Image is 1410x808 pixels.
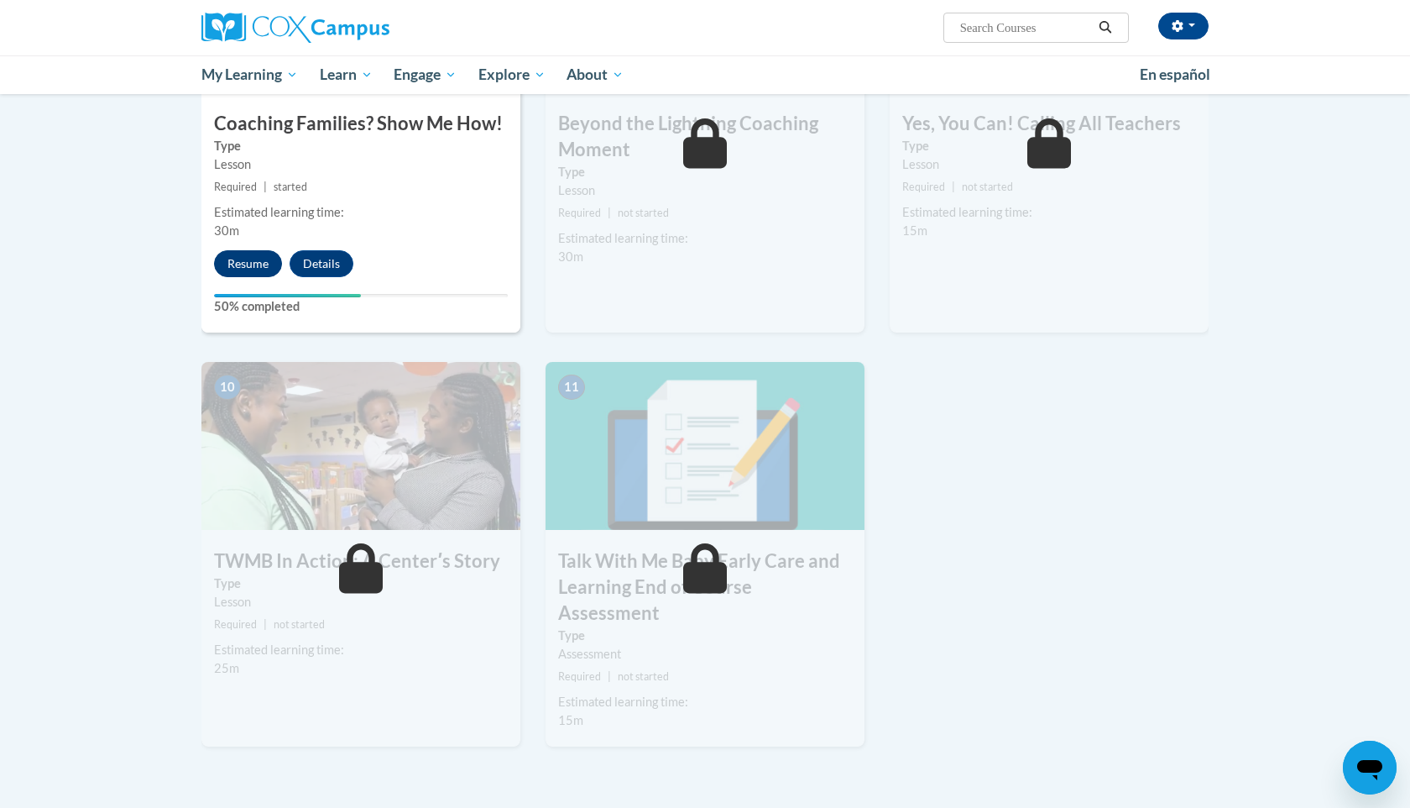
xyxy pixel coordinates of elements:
label: 50% completed [214,297,508,316]
button: Details [290,250,353,277]
a: About [556,55,635,94]
span: 15m [902,223,927,238]
span: 25m [214,661,239,675]
span: Required [214,618,257,631]
div: Main menu [176,55,1234,94]
input: Search Courses [958,18,1093,38]
span: not started [618,207,669,219]
span: | [264,618,267,631]
span: not started [962,181,1013,193]
span: Explore [478,65,546,85]
div: Lesson [214,155,508,174]
span: | [608,207,611,219]
span: 30m [214,223,239,238]
span: 15m [558,713,583,727]
span: Learn [320,65,373,85]
a: Explore [467,55,556,94]
span: About [567,65,624,85]
span: Required [214,181,257,193]
span: 10 [214,375,241,400]
h3: Talk With Me Baby Early Care and Learning End of Course Assessment [546,548,864,626]
div: Estimated learning time: [558,693,852,711]
button: Resume [214,250,282,277]
span: Required [558,670,601,683]
label: Type [214,137,508,155]
span: Required [558,207,601,219]
label: Type [558,163,852,181]
div: Estimated learning time: [214,641,508,659]
a: Engage [383,55,467,94]
img: Course Image [201,362,520,530]
h3: Coaching Families? Show Me How! [201,111,520,137]
iframe: Button to launch messaging window [1343,741,1397,795]
a: Cox Campus [201,13,520,43]
div: Lesson [214,593,508,611]
div: Lesson [902,155,1196,174]
h3: TWMB In Action: A Centerʹs Story [201,548,520,575]
a: Learn [309,55,384,94]
span: En español [1140,66,1210,83]
div: Lesson [558,181,852,200]
h3: Beyond the Lightning Coaching Moment [546,111,864,163]
span: started [274,181,307,193]
span: not started [618,670,669,683]
div: Your progress [214,294,361,297]
h3: Yes, You Can! Calling All Teachers [890,111,1209,137]
img: Cox Campus [201,13,389,43]
span: | [264,181,267,193]
button: Search [1093,18,1118,38]
a: My Learning [191,55,309,94]
span: | [608,670,611,683]
span: Engage [394,65,457,85]
label: Type [558,627,852,645]
span: | [952,181,955,193]
span: Required [902,181,945,193]
div: Estimated learning time: [558,229,852,248]
img: Course Image [546,362,864,530]
label: Type [902,137,1196,155]
span: not started [274,618,325,631]
button: Account Settings [1158,13,1209,39]
span: 30m [558,249,583,264]
div: Assessment [558,645,852,664]
span: 11 [558,375,585,400]
div: Estimated learning time: [902,203,1196,222]
span: My Learning [201,65,298,85]
a: En español [1129,57,1221,92]
label: Type [214,575,508,593]
div: Estimated learning time: [214,203,508,222]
